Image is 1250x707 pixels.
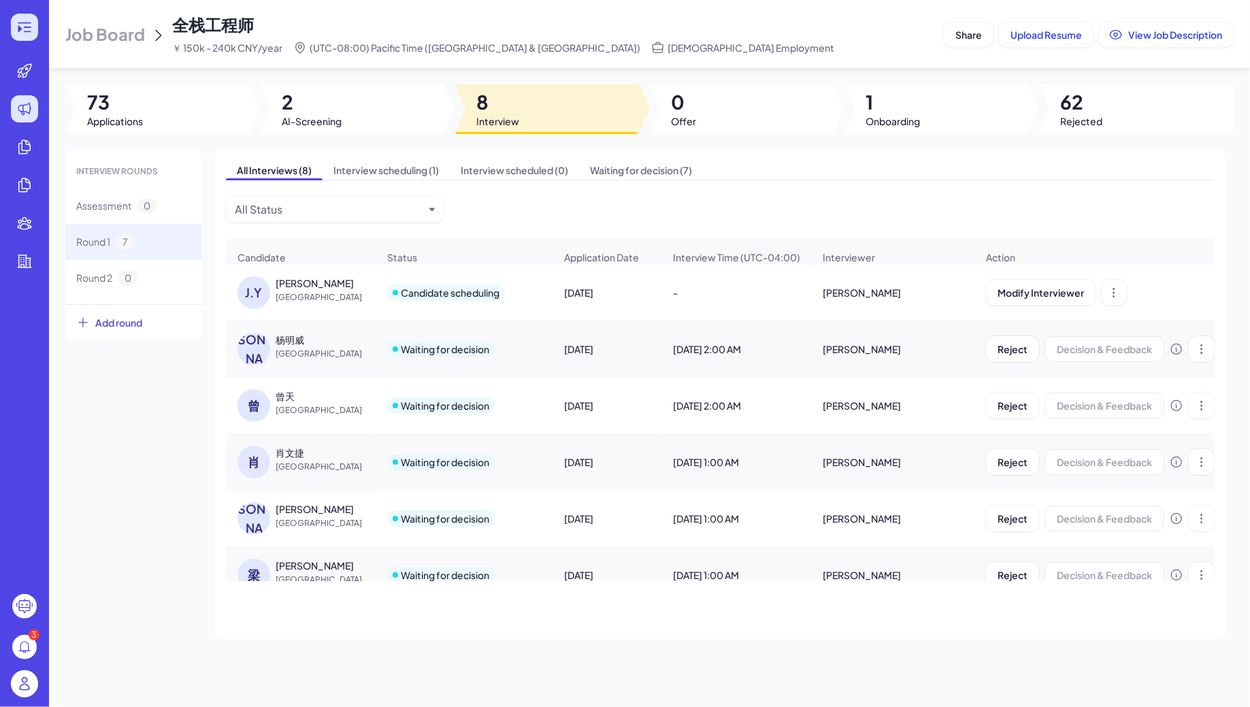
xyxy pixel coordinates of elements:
[662,274,810,312] div: -
[226,161,323,180] span: All Interviews (8)
[564,250,639,264] span: Application Date
[276,404,378,417] span: [GEOGRAPHIC_DATA]
[1010,29,1082,41] span: Upload Resume
[672,90,697,114] span: 0
[998,512,1027,525] span: Reject
[387,250,417,264] span: Status
[998,343,1027,355] span: Reject
[812,387,974,425] div: [PERSON_NAME]
[11,670,38,697] img: user_logo.png
[401,342,489,356] div: Waiting for decision
[553,499,661,538] div: [DATE]
[65,23,145,45] span: Job Board
[235,201,424,218] button: All Status
[276,333,304,346] div: 杨明威
[87,114,143,128] span: Applications
[662,443,810,481] div: [DATE] 1:00 AM
[812,443,974,481] div: [PERSON_NAME]
[662,499,810,538] div: [DATE] 1:00 AM
[276,502,354,516] div: 李炯
[812,274,974,312] div: [PERSON_NAME]
[87,90,143,114] span: 73
[237,333,270,365] div: [PERSON_NAME]
[237,276,270,309] div: J.Y
[553,556,661,594] div: [DATE]
[323,161,450,180] span: Interview scheduling (1)
[986,562,1039,588] button: Reject
[998,399,1027,412] span: Reject
[282,114,342,128] span: AI-Screening
[276,276,354,290] div: Jiang Yin
[137,199,157,213] span: 0
[276,516,378,530] span: [GEOGRAPHIC_DATA]
[95,316,142,329] span: Add round
[276,559,354,572] div: 梁林
[476,90,519,114] span: 8
[812,556,974,594] div: [PERSON_NAME]
[401,568,489,582] div: Waiting for decision
[999,22,1093,48] button: Upload Resume
[276,573,378,587] span: [GEOGRAPHIC_DATA]
[1061,90,1103,114] span: 62
[237,250,286,264] span: Candidate
[401,286,499,299] div: Candidate scheduling
[866,114,921,128] span: Onboarding
[986,336,1039,362] button: Reject
[955,29,982,41] span: Share
[276,389,295,403] div: 曾天
[282,90,342,114] span: 2
[866,90,921,114] span: 1
[65,304,201,340] button: Add round
[237,502,270,535] div: [PERSON_NAME]
[673,250,800,264] span: Interview Time (UTC-04:00)
[237,559,270,591] div: 梁
[986,506,1039,531] button: Reject
[986,393,1039,418] button: Reject
[662,330,810,368] div: [DATE] 2:00 AM
[553,274,661,312] div: [DATE]
[235,201,282,218] div: All Status
[1061,114,1103,128] span: Rejected
[986,250,1015,264] span: Action
[1128,29,1222,41] span: View Job Description
[237,389,270,422] div: 曾
[76,235,110,249] span: Round 1
[812,330,974,368] div: [PERSON_NAME]
[476,114,519,128] span: Interview
[237,446,270,478] div: 肖
[401,512,489,525] div: Waiting for decision
[998,456,1027,468] span: Reject
[944,22,993,48] button: Share
[553,330,661,368] div: [DATE]
[998,569,1027,581] span: Reject
[29,629,39,640] div: 3
[276,460,378,474] span: [GEOGRAPHIC_DATA]
[76,271,112,285] span: Round 2
[401,399,489,412] div: Waiting for decision
[276,446,304,459] div: 肖文捷
[998,286,1084,299] span: Modify Interviewer
[986,449,1039,475] button: Reject
[662,387,810,425] div: [DATE] 2:00 AM
[1099,22,1234,48] button: View Job Description
[812,499,974,538] div: [PERSON_NAME]
[116,235,135,249] span: 7
[553,387,661,425] div: [DATE]
[276,347,378,361] span: [GEOGRAPHIC_DATA]
[76,199,131,213] span: Assessment
[668,41,834,54] span: [DEMOGRAPHIC_DATA] Employment
[172,14,254,35] span: 全栈工程师
[310,41,640,54] span: (UTC-08:00) Pacific Time ([GEOGRAPHIC_DATA] & [GEOGRAPHIC_DATA])
[450,161,579,180] span: Interview scheduled (0)
[672,114,697,128] span: Offer
[65,155,201,188] div: INTERVIEW ROUNDS
[553,443,661,481] div: [DATE]
[662,556,810,594] div: [DATE] 1:00 AM
[986,280,1096,306] button: Modify Interviewer
[118,271,138,285] span: 0
[823,250,875,264] span: Interviewer
[172,41,282,54] span: ￥ 150k - 240k CNY/year
[401,455,489,469] div: Waiting for decision
[579,161,703,180] span: Waiting for decision (7)
[276,291,378,304] span: [GEOGRAPHIC_DATA]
